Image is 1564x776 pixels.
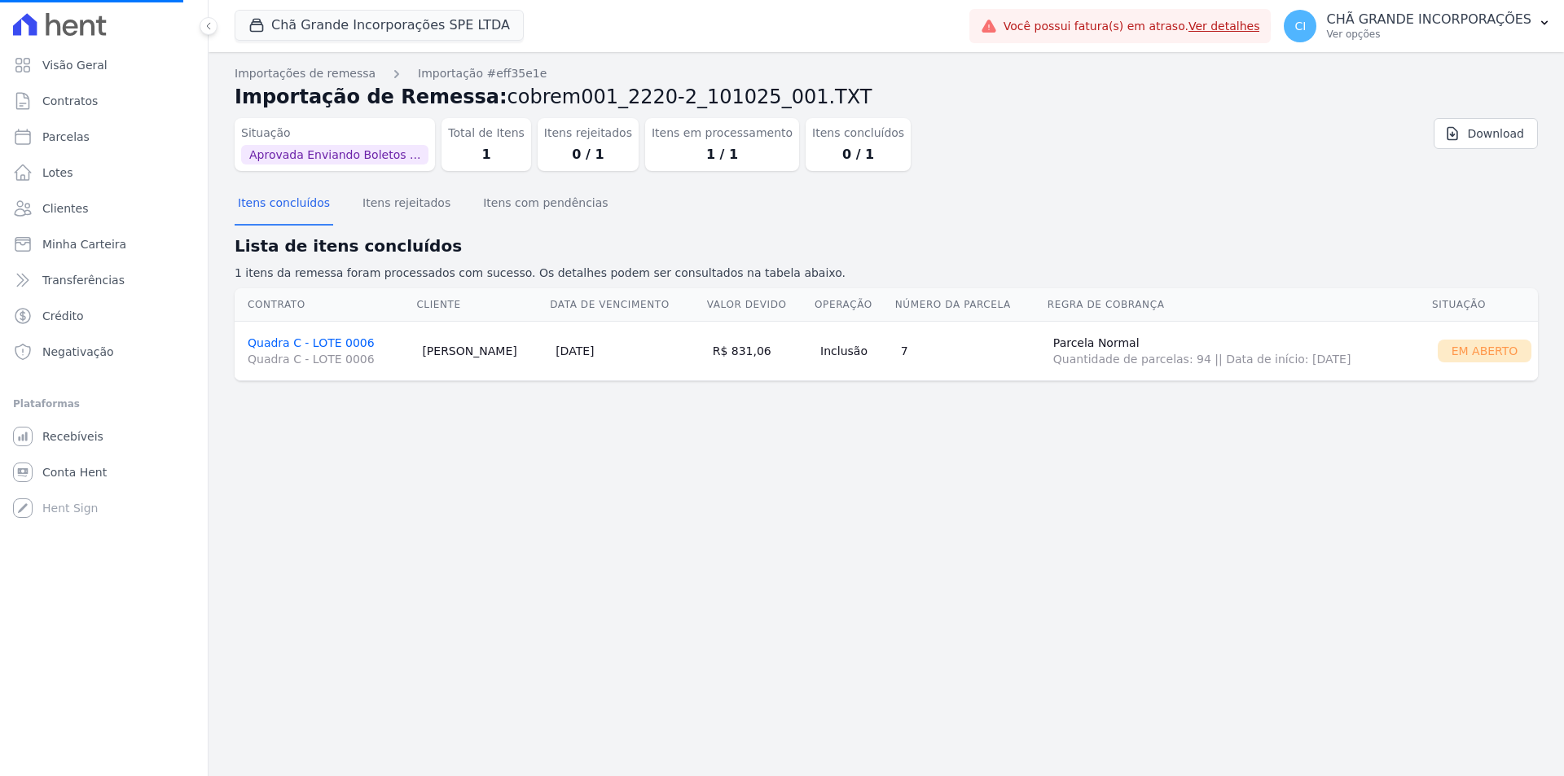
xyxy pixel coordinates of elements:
[1188,20,1260,33] a: Ver detalhes
[248,336,409,367] a: Quadra C - LOTE 0006Quadra C - LOTE 0006
[1431,288,1538,322] th: Situação
[814,288,894,322] th: Operação
[448,145,525,164] dd: 1
[13,394,195,414] div: Plataformas
[7,335,201,368] a: Negativação
[507,85,872,108] span: cobrem001_2220-2_101025_001.TXT
[1047,288,1431,322] th: Regra de Cobrança
[652,125,793,142] dt: Itens em processamento
[235,65,1538,82] nav: Breadcrumb
[1053,351,1425,367] span: Quantidade de parcelas: 94 || Data de início: [DATE]
[42,428,103,445] span: Recebíveis
[235,234,1538,258] h2: Lista de itens concluídos
[1271,3,1564,49] button: CI CHÃ GRANDE INCORPORAÇÕES Ver opções
[42,200,88,217] span: Clientes
[894,321,1047,380] td: 7
[42,129,90,145] span: Parcelas
[42,164,73,181] span: Lotes
[706,321,814,380] td: R$ 831,06
[42,272,125,288] span: Transferências
[7,49,201,81] a: Visão Geral
[42,464,107,480] span: Conta Hent
[1326,28,1531,41] p: Ver opções
[544,125,632,142] dt: Itens rejeitados
[814,321,894,380] td: Inclusão
[42,57,108,73] span: Visão Geral
[235,288,415,322] th: Contrato
[7,192,201,225] a: Clientes
[549,288,706,322] th: Data de Vencimento
[359,183,454,226] button: Itens rejeitados
[7,85,201,117] a: Contratos
[248,351,409,367] span: Quadra C - LOTE 0006
[7,264,201,296] a: Transferências
[235,265,1538,282] p: 1 itens da remessa foram processados com sucesso. Os detalhes podem ser consultados na tabela aba...
[235,65,376,82] a: Importações de remessa
[7,121,201,153] a: Parcelas
[448,125,525,142] dt: Total de Itens
[480,183,611,226] button: Itens com pendências
[549,321,706,380] td: [DATE]
[1326,11,1531,28] p: CHÃ GRANDE INCORPORAÇÕES
[7,300,201,332] a: Crédito
[235,82,1538,112] h2: Importação de Remessa:
[418,65,547,82] a: Importação #eff35e1e
[42,308,84,324] span: Crédito
[1004,18,1260,35] span: Você possui fatura(s) em atraso.
[241,125,428,142] dt: Situação
[544,145,632,164] dd: 0 / 1
[7,156,201,189] a: Lotes
[812,125,904,142] dt: Itens concluídos
[42,236,126,252] span: Minha Carteira
[1047,321,1431,380] td: Parcela Normal
[7,420,201,453] a: Recebíveis
[706,288,814,322] th: Valor devido
[7,228,201,261] a: Minha Carteira
[812,145,904,164] dd: 0 / 1
[894,288,1047,322] th: Número da Parcela
[235,183,333,226] button: Itens concluídos
[235,10,524,41] button: Chã Grande Incorporações SPE LTDA
[241,145,428,164] span: Aprovada Enviando Boletos ...
[1434,118,1538,149] a: Download
[7,456,201,489] a: Conta Hent
[415,321,549,380] td: [PERSON_NAME]
[1438,340,1531,362] div: Em Aberto
[415,288,549,322] th: Cliente
[42,344,114,360] span: Negativação
[42,93,98,109] span: Contratos
[1295,20,1307,32] span: CI
[652,145,793,164] dd: 1 / 1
